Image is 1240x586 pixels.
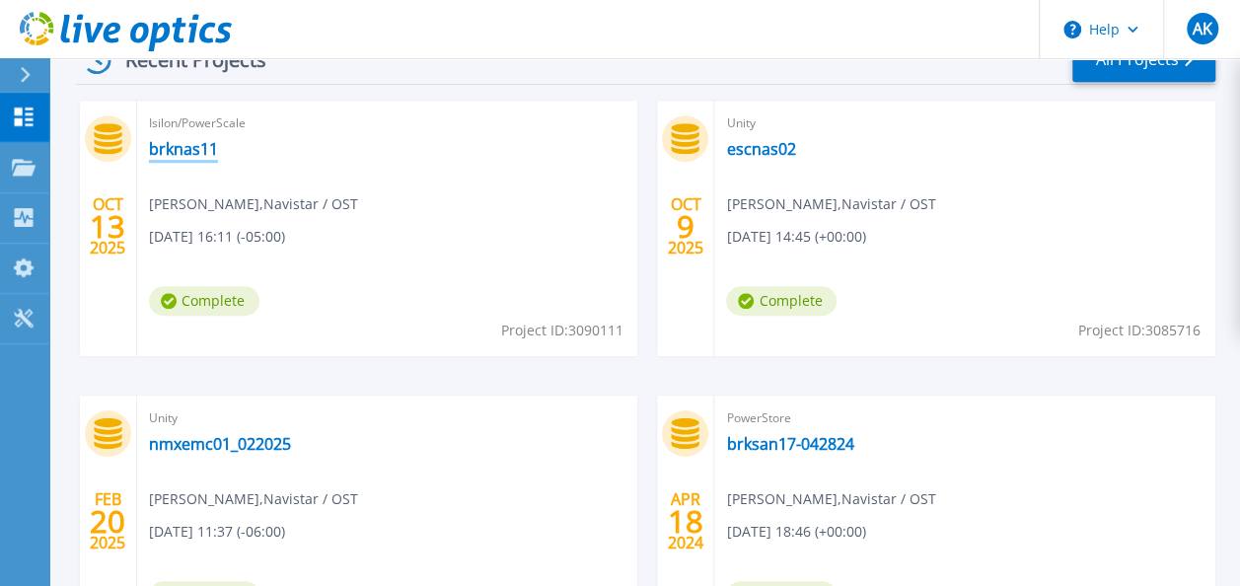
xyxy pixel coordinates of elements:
span: [PERSON_NAME] , Navistar / OST [726,488,935,510]
div: FEB 2025 [89,485,126,557]
span: Unity [726,112,1204,134]
span: [PERSON_NAME] , Navistar / OST [149,193,358,215]
span: [DATE] 11:37 (-06:00) [149,521,285,543]
span: Project ID: 3090111 [500,320,622,341]
span: Complete [726,286,837,316]
span: [PERSON_NAME] , Navistar / OST [726,193,935,215]
span: 20 [90,513,125,530]
div: APR 2024 [667,485,704,557]
span: 9 [677,218,694,235]
span: [DATE] 16:11 (-05:00) [149,226,285,248]
span: [DATE] 18:46 (+00:00) [726,521,865,543]
a: escnas02 [726,139,795,159]
span: PowerStore [726,407,1204,429]
a: brksan17-042824 [726,434,853,454]
div: OCT 2025 [89,190,126,262]
span: AK [1192,21,1211,37]
a: nmxemc01_022025 [149,434,291,454]
a: brknas11 [149,139,218,159]
a: All Projects [1072,37,1215,82]
span: [DATE] 14:45 (+00:00) [726,226,865,248]
span: 18 [668,513,703,530]
span: Project ID: 3085716 [1078,320,1201,341]
div: Recent Projects [76,36,293,84]
span: Unity [149,407,626,429]
span: Complete [149,286,259,316]
span: [PERSON_NAME] , Navistar / OST [149,488,358,510]
span: 13 [90,218,125,235]
span: Isilon/PowerScale [149,112,626,134]
div: OCT 2025 [667,190,704,262]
